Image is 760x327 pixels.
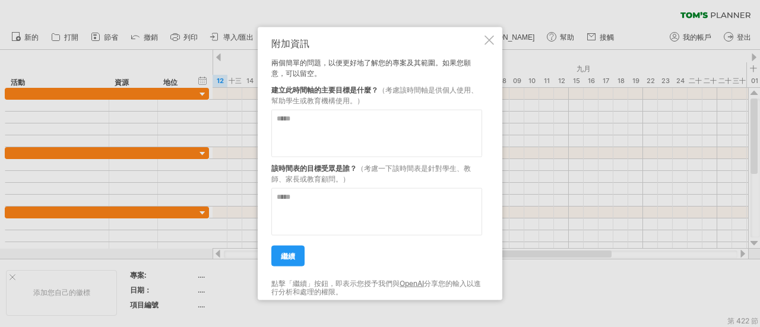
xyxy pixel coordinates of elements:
font: 分享您的輸入以進行分析和處理的權限。 [271,278,481,296]
font: 繼續 [281,251,295,260]
font: 點擊「繼續」按鈕，即表示您授予我們與 [271,278,400,287]
font: 該時間表的目標受眾是誰？ [271,163,357,172]
font: （考慮一下該時間表是針對學生、教師、家長或教育顧問。） [271,163,471,183]
a: OpenAI [400,278,424,287]
font: 建立此時間軸的主要目標是什麼？ [271,85,378,94]
a: 繼續 [271,245,305,266]
font: 兩個簡單的問題，以便更好地了解您的專案及其範圍。如果您願意，可以留空。 [271,58,471,77]
font: 附加資訊 [271,37,309,49]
